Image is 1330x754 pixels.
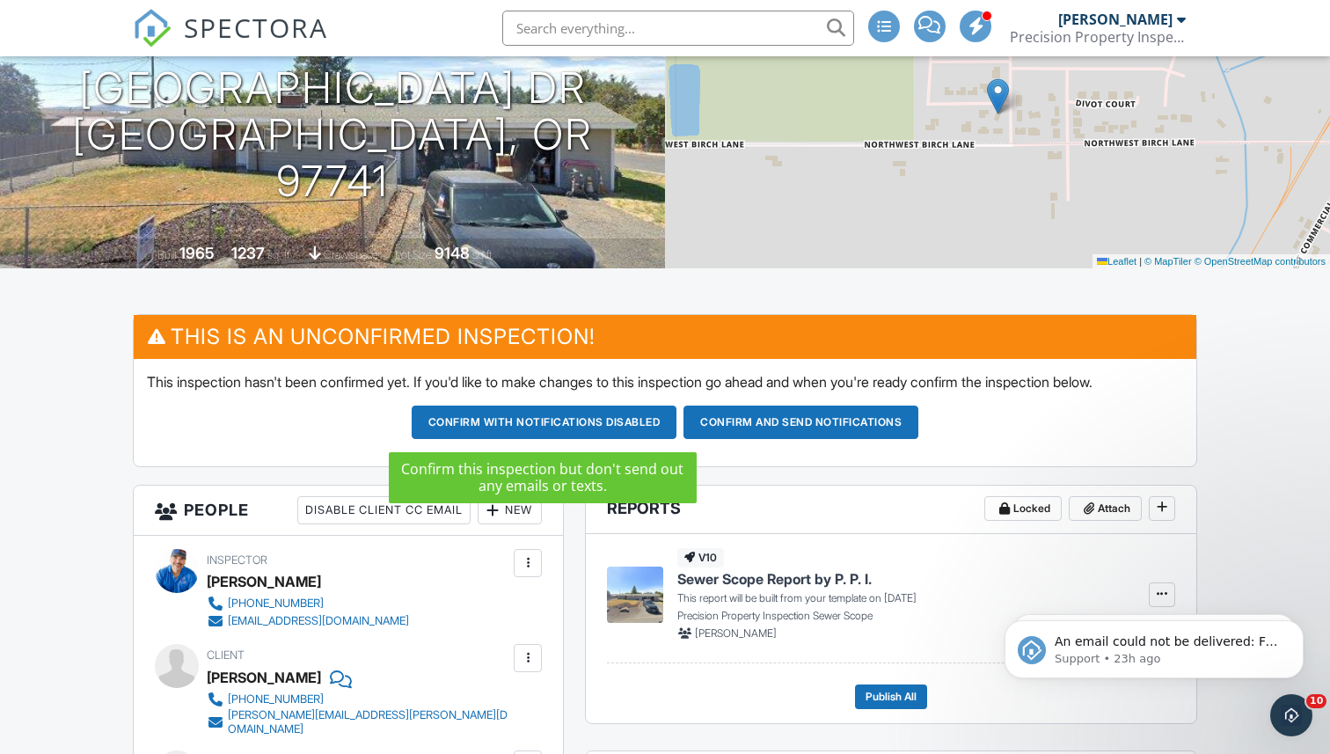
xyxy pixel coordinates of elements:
span: 10 [1306,694,1326,708]
span: SPECTORA [184,9,328,46]
div: [EMAIL_ADDRESS][DOMAIN_NAME] [228,614,409,628]
p: This inspection hasn't been confirmed yet. If you'd like to make changes to this inspection go ah... [147,372,1183,392]
h3: This is an Unconfirmed Inspection! [134,315,1196,358]
a: [PHONE_NUMBER] [207,691,509,708]
div: [PHONE_NUMBER] [228,692,324,706]
span: Inspector [207,553,267,567]
div: 1965 [179,244,215,262]
div: New [478,496,542,524]
div: 9148 [435,244,470,262]
div: Disable Client CC Email [297,496,471,524]
div: [PERSON_NAME] [1058,11,1173,28]
span: Client [207,648,245,662]
button: Confirm and send notifications [683,406,918,439]
span: Lot Size [395,248,432,261]
button: Confirm with notifications disabled [412,406,677,439]
a: SPECTORA [133,24,328,61]
a: © OpenStreetMap contributors [1195,256,1326,267]
div: [PERSON_NAME][EMAIL_ADDRESS][PERSON_NAME][DOMAIN_NAME] [228,708,509,736]
div: [PERSON_NAME] [207,664,321,691]
div: 1237 [231,244,265,262]
a: [PHONE_NUMBER] [207,595,409,612]
span: sq.ft. [472,248,494,261]
span: | [1139,256,1142,267]
iframe: Intercom live chat [1270,694,1312,736]
div: [PERSON_NAME] [207,568,321,595]
span: sq. ft. [267,248,292,261]
h1: [GEOGRAPHIC_DATA] Dr [GEOGRAPHIC_DATA], OR 97741 [28,65,637,204]
iframe: Intercom notifications message [978,583,1330,706]
span: crawlspace [324,248,378,261]
img: The Best Home Inspection Software - Spectora [133,9,172,48]
input: Search everything... [502,11,854,46]
img: Marker [987,78,1009,114]
span: Built [157,248,177,261]
a: Leaflet [1097,256,1136,267]
h3: People [134,486,563,536]
div: [PHONE_NUMBER] [228,597,324,611]
a: [PERSON_NAME][EMAIL_ADDRESS][PERSON_NAME][DOMAIN_NAME] [207,708,509,736]
div: Precision Property Inspection [1010,28,1186,46]
a: © MapTiler [1144,256,1192,267]
a: [EMAIL_ADDRESS][DOMAIN_NAME] [207,612,409,630]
